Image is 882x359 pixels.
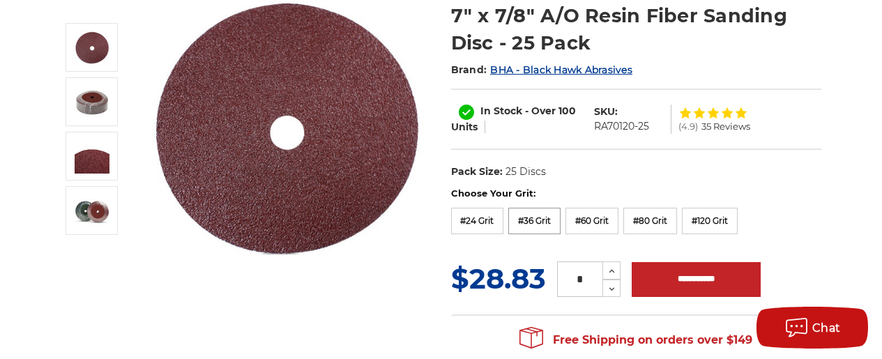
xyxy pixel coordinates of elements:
button: Chat [756,307,868,349]
img: 7 inch aluminum oxide resin fiber disc [75,30,109,65]
label: Choose Your Grit: [451,187,821,201]
img: 7" x 7/8" A/O Resin Fiber Sanding Disc - 25 Pack [75,84,109,119]
dd: 25 Discs [505,165,546,179]
span: In Stock [480,105,522,117]
dt: SKU: [594,105,618,119]
span: Brand: [451,63,487,76]
a: BHA - Black Hawk Abrasives [490,63,632,76]
span: Chat [812,321,841,335]
dd: RA70120-25 [594,119,649,134]
span: Units [451,121,478,133]
img: 7" x 7/8" A/O Resin Fiber Sanding Disc - 25 Pack [75,193,109,228]
span: (4.9) [678,122,698,131]
span: 35 Reviews [701,122,750,131]
h1: 7" x 7/8" A/O Resin Fiber Sanding Disc - 25 Pack [451,2,821,56]
span: 100 [558,105,576,117]
span: Free Shipping on orders over $149 [519,326,752,354]
span: - Over [525,105,556,117]
dt: Pack Size: [451,165,503,179]
img: 7" x 7/8" A/O Resin Fiber Sanding Disc - 25 Pack [75,139,109,174]
span: $28.83 [451,261,546,296]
